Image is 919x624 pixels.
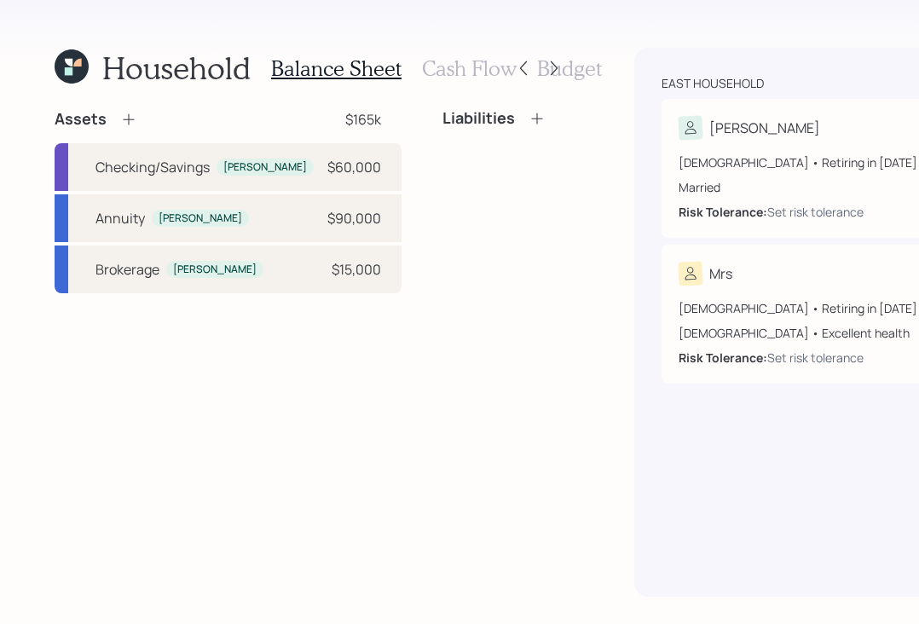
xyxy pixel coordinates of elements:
[159,211,242,226] div: [PERSON_NAME]
[767,203,864,221] div: Set risk tolerance
[327,208,381,228] div: $90,000
[422,56,517,81] h3: Cash Flow
[709,263,732,284] div: Mrs
[95,157,210,177] div: Checking/Savings
[662,75,764,92] div: East household
[223,160,307,175] div: [PERSON_NAME]
[271,56,402,81] h3: Balance Sheet
[679,350,767,366] b: Risk Tolerance:
[95,259,159,280] div: Brokerage
[95,208,145,228] div: Annuity
[327,157,381,177] div: $60,000
[332,259,381,280] div: $15,000
[679,204,767,220] b: Risk Tolerance:
[767,349,864,367] div: Set risk tolerance
[442,109,515,128] h4: Liabilities
[173,263,257,277] div: [PERSON_NAME]
[709,118,820,138] div: [PERSON_NAME]
[537,56,602,81] h3: Budget
[345,109,381,130] div: $165k
[55,110,107,129] h4: Assets
[102,49,251,86] h1: Household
